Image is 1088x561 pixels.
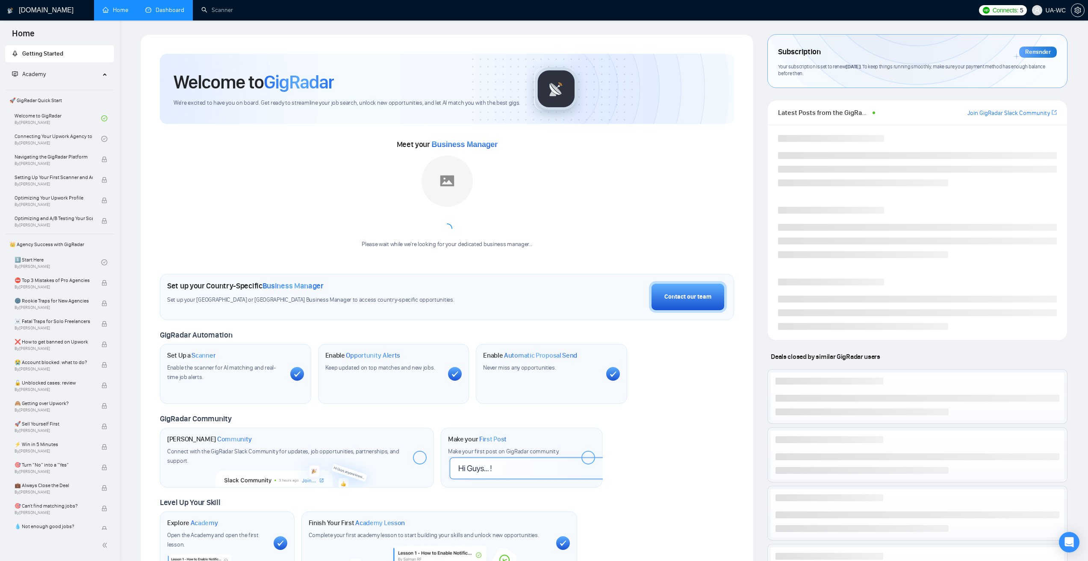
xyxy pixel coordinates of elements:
[1052,109,1057,117] a: export
[355,519,405,527] span: Academy Lesson
[101,177,107,183] span: lock
[101,464,107,470] span: lock
[15,481,93,490] span: 💼 Always Close the Deal
[5,45,114,62] li: Getting Started
[12,70,46,78] span: Academy
[217,435,252,444] span: Community
[101,362,107,368] span: lock
[15,346,93,351] span: By [PERSON_NAME]
[215,448,379,488] img: slackcommunity-bg.png
[101,115,107,121] span: check-circle
[262,281,324,291] span: Business Manager
[167,519,218,527] h1: Explore
[15,297,93,305] span: 🌚 Rookie Traps for New Agencies
[160,330,232,340] span: GigRadar Automation
[191,519,218,527] span: Academy
[1071,7,1085,14] a: setting
[167,296,503,304] span: Set up your [GEOGRAPHIC_DATA] or [GEOGRAPHIC_DATA] Business Manager to access country-specific op...
[1071,3,1085,17] button: setting
[101,341,107,347] span: lock
[422,156,473,207] img: placeholder.png
[15,129,101,148] a: Connecting Your Upwork Agency to GigRadarBy[PERSON_NAME]
[309,519,405,527] h1: Finish Your First
[15,173,93,182] span: Setting Up Your First Scanner and Auto-Bidder
[15,420,93,428] span: 🚀 Sell Yourself First
[15,253,101,272] a: 1️⃣ Start HereBy[PERSON_NAME]
[101,485,107,491] span: lock
[264,70,334,94] span: GigRadar
[649,281,727,313] button: Contact our team
[397,140,498,149] span: Meet your
[778,63,1045,77] span: Your subscription is set to renew . To keep things running smoothly, make sure your payment metho...
[983,7,990,14] img: upwork-logo.png
[15,490,93,495] span: By [PERSON_NAME]
[15,408,93,413] span: By [PERSON_NAME]
[15,502,93,510] span: 🎯 Can't find matching jobs?
[160,498,220,507] span: Level Up Your Skill
[192,351,215,360] span: Scanner
[167,351,215,360] h1: Set Up a
[145,6,184,14] a: dashboardDashboard
[309,532,539,539] span: Complete your first academy lesson to start building your skills and unlock new opportunities.
[15,510,93,515] span: By [PERSON_NAME]
[101,382,107,388] span: lock
[1019,47,1057,58] div: Reminder
[15,399,93,408] span: 🙈 Getting over Upwork?
[325,351,401,360] h1: Enable
[103,6,128,14] a: homeHome
[12,71,18,77] span: fund-projection-screen
[6,236,113,253] span: 👑 Agency Success with GigRadar
[101,136,107,142] span: check-circle
[5,27,41,45] span: Home
[778,107,870,118] span: Latest Posts from the GigRadar Community
[346,351,400,360] span: Opportunity Alerts
[22,50,63,57] span: Getting Started
[767,349,883,364] span: Deals closed by similar GigRadar users
[15,326,93,331] span: By [PERSON_NAME]
[101,526,107,532] span: lock
[101,197,107,203] span: lock
[101,156,107,162] span: lock
[15,194,93,202] span: Optimizing Your Upwork Profile
[967,109,1050,118] a: Join GigRadar Slack Community
[101,403,107,409] span: lock
[432,140,498,149] span: Business Manager
[101,321,107,327] span: lock
[15,285,93,290] span: By [PERSON_NAME]
[15,109,101,128] a: Welcome to GigRadarBy[PERSON_NAME]
[1071,7,1084,14] span: setting
[325,364,435,371] span: Keep updated on top matches and new jobs.
[15,214,93,223] span: Optimizing and A/B Testing Your Scanner for Better Results
[15,358,93,367] span: 😭 Account blocked: what to do?
[357,241,537,249] div: Please wait while we're looking for your dedicated business manager...
[15,161,93,166] span: By [PERSON_NAME]
[504,351,577,360] span: Automatic Proposal Send
[15,461,93,469] span: 🎯 Turn “No” into a “Yes”
[7,4,13,18] img: logo
[15,338,93,346] span: ❌ How to get banned on Upwork
[174,70,334,94] h1: Welcome to
[479,435,507,444] span: First Post
[6,92,113,109] span: 🚀 GigRadar Quick Start
[101,300,107,306] span: lock
[15,223,93,228] span: By [PERSON_NAME]
[664,292,711,302] div: Contact our team
[15,379,93,387] span: 🔓 Unblocked cases: review
[101,280,107,286] span: lock
[201,6,233,14] a: searchScanner
[167,532,259,548] span: Open the Academy and open the first lesson.
[15,367,93,372] span: By [PERSON_NAME]
[15,449,93,454] span: By [PERSON_NAME]
[1020,6,1023,15] span: 5
[1059,532,1079,552] div: Open Intercom Messenger
[167,448,399,464] span: Connect with the GigRadar Slack Community for updates, job opportunities, partnerships, and support.
[102,541,110,549] span: double-left
[101,218,107,224] span: lock
[483,364,556,371] span: Never miss any opportunities.
[101,444,107,450] span: lock
[15,153,93,161] span: Navigating the GigRadar Platform
[15,387,93,392] span: By [PERSON_NAME]
[174,99,520,107] span: We're excited to have you on board. Get ready to streamline your job search, unlock new opportuni...
[15,522,93,531] span: 💧 Not enough good jobs?
[167,281,324,291] h1: Set up your Country-Specific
